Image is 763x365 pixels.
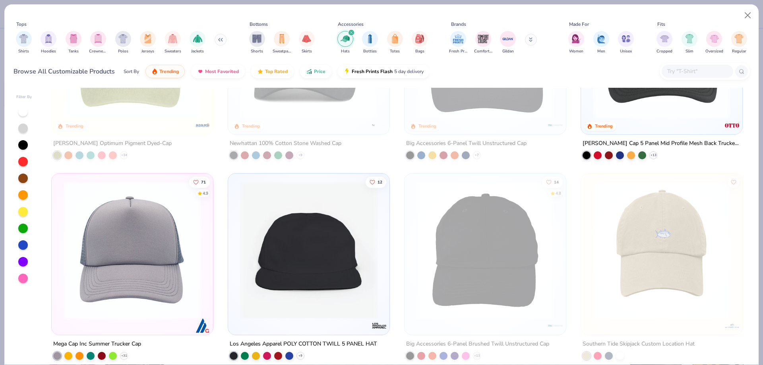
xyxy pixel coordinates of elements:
[710,34,719,43] img: Oversized Image
[556,190,561,196] div: 4.8
[14,67,115,76] div: Browse All Customizable Products
[344,68,350,75] img: flash.gif
[622,34,631,43] img: Unisex Image
[362,31,378,54] div: filter for Bottles
[705,31,723,54] button: filter button
[338,65,430,78] button: Fresh Prints Flash5 day delivery
[589,182,734,319] img: 5800a808-b236-4233-8649-918bc3b9df4b
[583,139,741,149] div: [PERSON_NAME] Cap 5 Panel Mid Profile Mesh Back Trucker Hat
[406,339,549,349] div: Big Accessories 6-Panel Brushed Twill Unstructured Cap
[265,68,288,75] span: Top Rated
[89,31,107,54] button: filter button
[660,34,669,43] img: Cropped Image
[251,65,294,78] button: Top Rated
[68,48,79,54] span: Tanks
[273,31,291,54] div: filter for Sweatpants
[686,48,693,54] span: Slim
[449,48,467,54] span: Fresh Prints
[16,94,32,100] div: Filter By
[124,68,139,75] div: Sort By
[257,68,263,75] img: TopRated.gif
[666,67,728,76] input: Try "T-Shirt"
[352,68,393,75] span: Fresh Prints Flash
[387,31,403,54] button: filter button
[197,68,203,75] img: most_fav.gif
[548,117,564,133] img: Big Accessories logo
[452,33,464,45] img: Fresh Prints Image
[682,31,697,54] button: filter button
[115,31,131,54] div: filter for Polos
[740,8,755,23] button: Close
[732,48,746,54] span: Regular
[41,31,56,54] div: filter for Hoodies
[572,34,581,43] img: Women Image
[299,31,315,54] div: filter for Skirts
[656,31,672,54] div: filter for Cropped
[390,48,400,54] span: Totes
[656,48,672,54] span: Cropped
[19,34,28,43] img: Shirts Image
[41,31,56,54] button: filter button
[412,31,428,54] div: filter for Bags
[143,34,152,43] img: Jerseys Image
[273,48,291,54] span: Sweatpants
[60,182,205,319] img: 9e140c90-e119-4704-82d8-5c3fb2806cdf
[657,21,665,28] div: Fits
[682,31,697,54] div: filter for Slim
[151,68,158,75] img: trending.gif
[145,65,185,78] button: Trending
[118,34,128,43] img: Polos Image
[41,48,56,54] span: Hoodies
[190,31,205,54] div: filter for Jackets
[121,353,127,358] span: + 31
[195,317,211,333] img: Mega Cap Inc logo
[165,31,181,54] div: filter for Sweaters
[597,34,606,43] img: Men Image
[94,34,103,43] img: Crewnecks Image
[406,139,527,149] div: Big Accessories 6-Panel Twill Unstructured Cap
[597,48,605,54] span: Men
[475,153,479,158] span: + 7
[273,31,291,54] button: filter button
[16,31,32,54] button: filter button
[66,31,81,54] button: filter button
[300,65,331,78] button: Price
[140,31,156,54] div: filter for Jerseys
[391,34,399,43] img: Totes Image
[298,353,302,358] span: + 9
[168,34,177,43] img: Sweaters Image
[337,31,353,54] div: filter for Hats
[203,190,209,196] div: 4.9
[337,31,353,54] button: filter button
[650,153,656,158] span: + 13
[16,31,32,54] div: filter for Shirts
[593,31,609,54] button: filter button
[302,48,312,54] span: Skirts
[554,180,559,184] span: 14
[474,353,480,358] span: + 13
[583,339,695,349] div: Southern Tide Skipjack Custom Location Hat
[165,48,181,54] span: Sweaters
[378,180,382,184] span: 12
[363,48,377,54] span: Bottles
[474,31,492,54] div: filter for Comfort Colors
[371,317,387,333] img: Los Angeles Apparel logo
[685,34,694,43] img: Slim Image
[502,48,514,54] span: Gildan
[728,176,739,187] button: Like
[656,31,672,54] button: filter button
[502,33,514,45] img: Gildan Image
[569,48,583,54] span: Women
[618,31,634,54] button: filter button
[115,31,131,54] button: filter button
[731,31,747,54] button: filter button
[412,182,558,319] img: edef8666-5cec-4e53-8ebe-0f893baa6203
[731,31,747,54] div: filter for Regular
[250,21,268,28] div: Bottoms
[195,117,211,133] img: Adams logo
[165,31,181,54] button: filter button
[53,139,172,149] div: [PERSON_NAME] Optimum Pigment Dyed-Cap
[474,48,492,54] span: Comfort Colors
[569,21,589,28] div: Made For
[387,31,403,54] div: filter for Totes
